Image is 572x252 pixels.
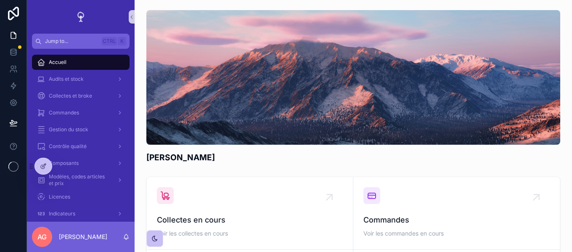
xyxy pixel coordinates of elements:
[32,34,130,49] button: Jump to...CtrlK
[32,139,130,154] a: Contrôle qualité
[32,105,130,120] a: Commandes
[49,76,84,82] span: Audits et stock
[119,38,125,45] span: K
[32,55,130,70] a: Accueil
[32,72,130,87] a: Audits et stock
[32,172,130,188] a: Modèles, codes articles et prix
[363,214,550,226] span: Commandes
[49,109,79,116] span: Commandes
[32,206,130,221] a: Indicateurs
[32,122,130,137] a: Gestion du stock
[59,233,107,241] p: [PERSON_NAME]
[147,177,353,250] a: Collectes en coursVoir les collectes en cours
[49,126,88,133] span: Gestion du stock
[27,49,135,222] div: scrollable content
[45,38,98,45] span: Jump to...
[157,214,343,226] span: Collectes en cours
[102,37,117,45] span: Ctrl
[353,177,560,250] a: CommandesVoir les commandes en cours
[49,59,66,66] span: Accueil
[146,151,215,163] h1: [PERSON_NAME]
[49,210,75,217] span: Indicateurs
[37,232,47,242] span: AG
[49,173,110,187] span: Modèles, codes articles et prix
[363,229,550,238] span: Voir les commandes en cours
[49,194,70,200] span: Licences
[74,10,87,24] img: App logo
[32,189,130,204] a: Licences
[49,143,87,150] span: Contrôle qualité
[49,160,79,167] span: Composants
[32,88,130,103] a: Collectes et broke
[157,229,343,238] span: Voir les collectes en cours
[49,93,92,99] span: Collectes et broke
[32,156,130,171] a: Composants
